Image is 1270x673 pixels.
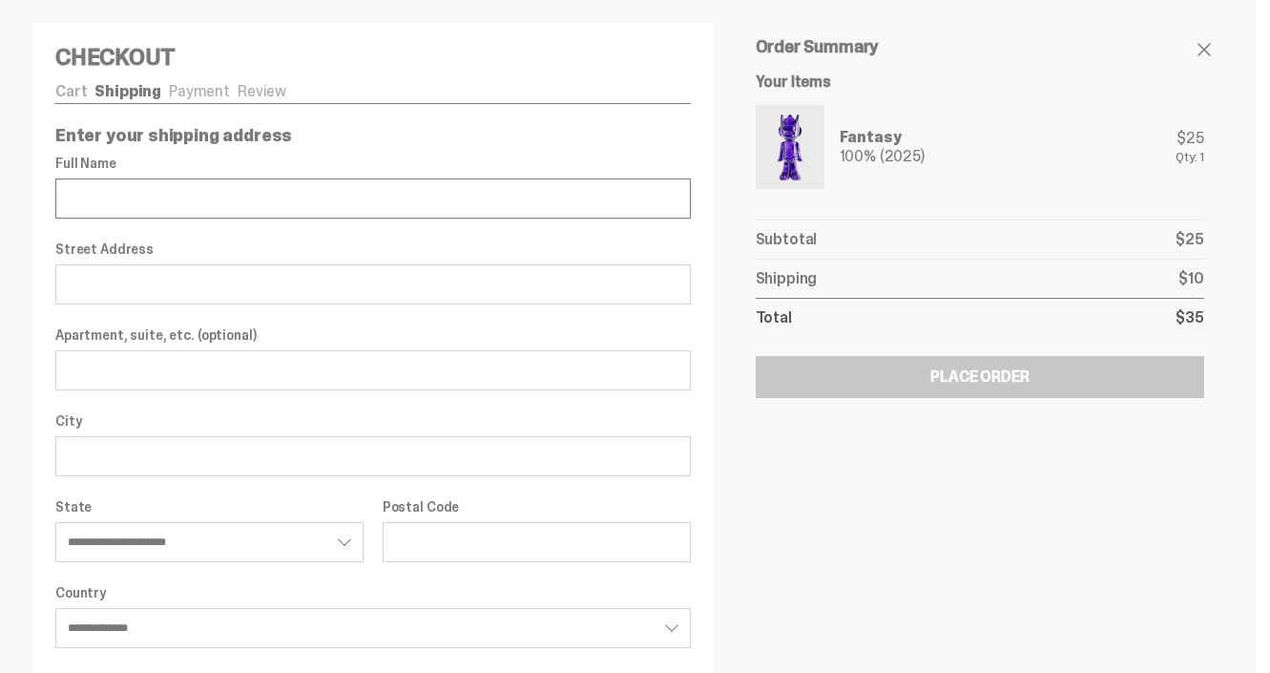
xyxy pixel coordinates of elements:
label: Street Address [55,242,691,257]
img: Yahoo-HG---1.png [760,109,821,185]
a: Shipping [94,81,161,101]
label: State [55,499,364,515]
a: Cart [55,81,87,101]
p: Total [756,310,792,326]
p: Enter your shipping address [55,127,691,144]
div: Qty: 1 [1176,150,1204,163]
h5: Order Summary [756,38,1204,55]
p: Subtotal [756,232,818,247]
p: $10 [1178,271,1204,286]
h6: Your Items [756,74,1204,90]
h4: Checkout [55,46,691,69]
label: City [55,413,691,429]
label: Apartment, suite, etc. (optional) [55,327,691,343]
p: $35 [1176,310,1204,326]
div: $25 [1176,131,1204,146]
label: Country [55,585,691,600]
div: Place Order [930,369,1029,385]
p: Shipping [756,271,818,286]
label: Full Name [55,156,691,171]
div: Fantasy [840,130,925,145]
div: 100% (2025) [840,149,925,164]
button: Place Order [756,356,1204,398]
label: Postal Code [383,499,691,515]
p: $25 [1176,232,1204,247]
